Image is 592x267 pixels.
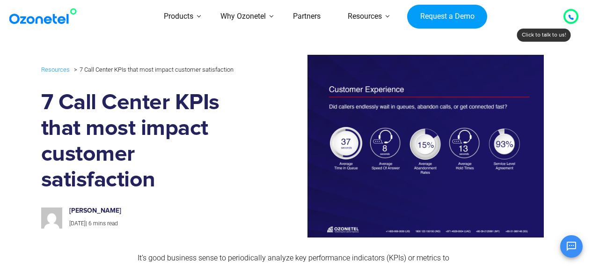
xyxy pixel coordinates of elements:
[93,220,118,227] span: mins read
[41,90,254,193] h1: 7 Call Center KPIs that most impact customer satisfaction
[88,220,92,227] span: 6
[407,5,487,29] a: Request a Demo
[69,219,244,229] p: |
[41,64,70,75] a: Resources
[41,208,62,229] img: 4b37bf29a85883ff6b7148a8970fe41aab027afb6e69c8ab3d6dde174307cbd0
[69,220,86,227] span: [DATE]
[69,207,244,215] h6: [PERSON_NAME]
[72,64,234,75] li: 7 Call Center KPIs that most impact customer satisfaction
[560,235,583,258] button: Open chat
